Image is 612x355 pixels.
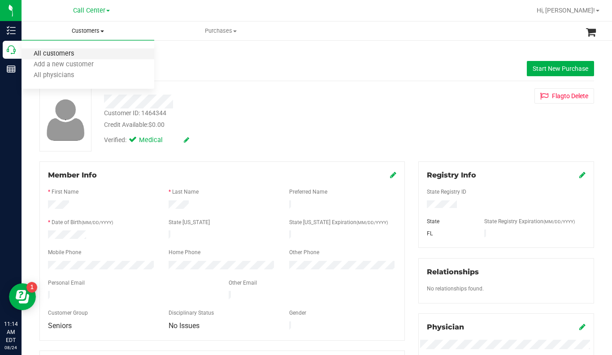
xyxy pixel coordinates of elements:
[7,45,16,54] inline-svg: Call Center
[427,323,464,331] span: Physician
[169,248,200,256] label: Home Phone
[427,285,484,293] label: No relationships found.
[427,171,476,179] span: Registry Info
[534,88,594,104] button: Flagto Delete
[169,218,210,226] label: State [US_STATE]
[42,97,89,143] img: user-icon.png
[82,220,113,225] span: (MM/DD/YYYY)
[22,72,86,79] span: All physicians
[48,321,72,330] span: Seniors
[537,7,595,14] span: Hi, [PERSON_NAME]!
[22,22,154,40] a: Customers All customers Add a new customer All physicians
[289,309,306,317] label: Gender
[154,22,287,40] a: Purchases
[22,61,106,69] span: Add a new customer
[484,217,575,225] label: State Registry Expiration
[172,188,199,196] label: Last Name
[169,321,200,330] span: No Issues
[48,309,88,317] label: Customer Group
[104,120,375,130] div: Credit Available:
[4,344,17,351] p: 08/24
[22,50,86,58] span: All customers
[52,188,78,196] label: First Name
[427,268,479,276] span: Relationships
[148,121,165,128] span: $0.00
[289,248,319,256] label: Other Phone
[169,309,214,317] label: Disciplinary Status
[543,219,575,224] span: (MM/DD/YYYY)
[229,279,257,287] label: Other Email
[7,26,16,35] inline-svg: Inventory
[48,248,81,256] label: Mobile Phone
[7,65,16,74] inline-svg: Reports
[420,217,477,225] div: State
[4,320,17,344] p: 11:14 AM EDT
[104,108,166,118] div: Customer ID: 1464344
[356,220,388,225] span: (MM/DD/YYYY)
[22,27,154,35] span: Customers
[9,283,36,310] iframe: Resource center
[52,218,113,226] label: Date of Birth
[533,65,588,72] span: Start New Purchase
[139,135,175,145] span: Medical
[104,135,189,145] div: Verified:
[48,279,85,287] label: Personal Email
[420,229,477,238] div: FL
[289,188,327,196] label: Preferred Name
[73,7,105,14] span: Call Center
[427,188,466,196] label: State Registry ID
[289,218,388,226] label: State [US_STATE] Expiration
[48,171,97,179] span: Member Info
[26,282,37,293] iframe: Resource center unread badge
[155,27,286,35] span: Purchases
[527,61,594,76] button: Start New Purchase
